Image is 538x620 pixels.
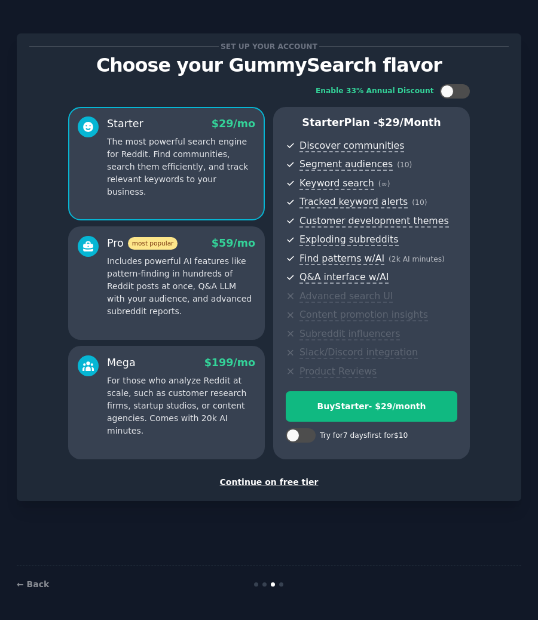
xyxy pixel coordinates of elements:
[412,198,427,207] span: ( 10 )
[128,237,178,250] span: most popular
[299,140,404,152] span: Discover communities
[397,161,412,169] span: ( 10 )
[107,136,255,198] p: The most powerful search engine for Reddit. Find communities, search them efficiently, and track ...
[286,391,457,422] button: BuyStarter- $29/month
[107,236,178,251] div: Pro
[286,115,457,130] p: Starter Plan -
[286,400,457,413] div: Buy Starter - $ 29 /month
[299,366,377,378] span: Product Reviews
[299,196,408,208] span: Tracked keyword alerts
[204,357,255,369] span: $ 199 /mo
[299,346,418,359] span: Slack/Discord integration
[378,180,390,188] span: ( ∞ )
[219,40,320,53] span: Set up your account
[299,328,400,340] span: Subreddit influencers
[212,237,255,249] span: $ 59 /mo
[389,255,445,263] span: ( 2k AI minutes )
[378,116,441,128] span: $ 29 /month
[299,158,393,171] span: Segment audiences
[29,476,509,489] div: Continue on free tier
[299,309,428,321] span: Content promotion insights
[212,118,255,130] span: $ 29 /mo
[299,177,374,190] span: Keyword search
[107,116,143,131] div: Starter
[299,271,389,284] span: Q&A interface w/AI
[299,234,398,246] span: Exploding subreddits
[299,253,384,265] span: Find patterns w/AI
[299,215,449,228] span: Customer development themes
[29,55,509,76] p: Choose your GummySearch flavor
[107,375,255,437] p: For those who analyze Reddit at scale, such as customer research firms, startup studios, or conte...
[107,355,136,370] div: Mega
[316,86,434,97] div: Enable 33% Annual Discount
[320,431,408,441] div: Try for 7 days first for $10
[17,579,49,589] a: ← Back
[107,255,255,318] p: Includes powerful AI features like pattern-finding in hundreds of Reddit posts at once, Q&A LLM w...
[299,290,393,303] span: Advanced search UI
